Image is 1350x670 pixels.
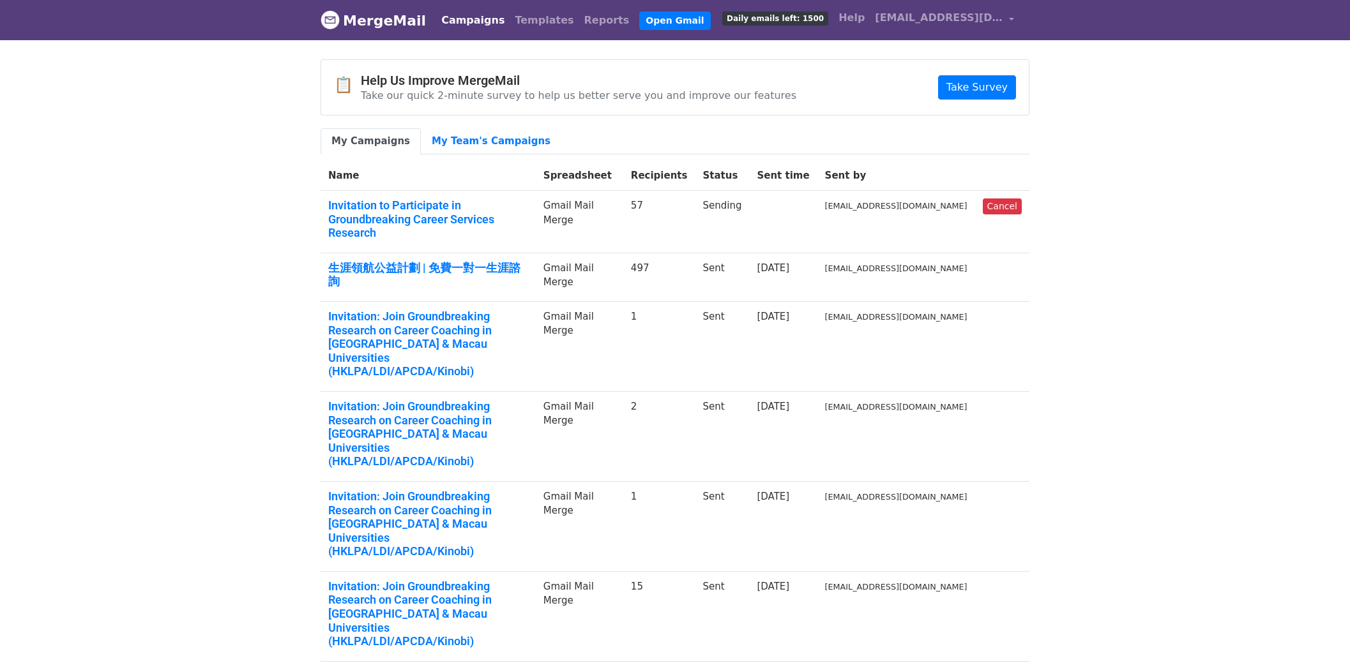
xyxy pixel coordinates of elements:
small: [EMAIL_ADDRESS][DOMAIN_NAME] [825,402,967,412]
a: Reports [579,8,635,33]
img: MergeMail logo [321,10,340,29]
span: [EMAIL_ADDRESS][DOMAIN_NAME] [875,10,1003,26]
th: Sent by [817,161,975,191]
a: MergeMail [321,7,426,34]
td: Sent [695,301,749,391]
td: Sent [695,481,749,571]
a: Cancel [983,198,1022,214]
a: Open Gmail [639,11,710,30]
td: 1 [623,481,695,571]
th: Name [321,161,536,191]
a: My Campaigns [321,128,421,154]
a: Templates [510,8,579,33]
td: Sent [695,391,749,481]
a: [DATE] [757,401,789,412]
th: Spreadsheet [536,161,623,191]
td: 57 [623,191,695,253]
a: Take Survey [938,75,1016,100]
td: 497 [623,253,695,301]
small: [EMAIL_ADDRESS][DOMAIN_NAME] [825,582,967,592]
a: 生涯領航公益計劃 | 免費一對一生涯諮詢 [328,261,528,288]
small: [EMAIL_ADDRESS][DOMAIN_NAME] [825,312,967,322]
small: [EMAIL_ADDRESS][DOMAIN_NAME] [825,201,967,211]
a: Help [833,5,870,31]
h4: Help Us Improve MergeMail [361,73,796,88]
a: [DATE] [757,581,789,592]
td: Sent [695,571,749,661]
a: [DATE] [757,491,789,502]
a: [DATE] [757,262,789,274]
td: 1 [623,301,695,391]
td: Gmail Mail Merge [536,481,623,571]
a: Invitation: Join Groundbreaking Research on Career Coaching in [GEOGRAPHIC_DATA] & Macau Universi... [328,399,528,468]
td: Gmail Mail Merge [536,191,623,253]
td: Sending [695,191,749,253]
td: Gmail Mail Merge [536,391,623,481]
p: Take our quick 2-minute survey to help us better serve you and improve our features [361,89,796,102]
span: 📋 [334,76,361,94]
td: Gmail Mail Merge [536,253,623,301]
td: Gmail Mail Merge [536,301,623,391]
a: Invitation: Join Groundbreaking Research on Career Coaching in [GEOGRAPHIC_DATA] & Macau Universi... [328,489,528,558]
a: Daily emails left: 1500 [717,5,833,31]
a: Invitation: Join Groundbreaking Research on Career Coaching in [GEOGRAPHIC_DATA] & Macau Universi... [328,579,528,648]
a: My Team's Campaigns [421,128,561,154]
td: Gmail Mail Merge [536,571,623,661]
span: Daily emails left: 1500 [722,11,828,26]
a: Invitation to Participate in Groundbreaking Career Services Research [328,198,528,240]
td: 15 [623,571,695,661]
small: [EMAIL_ADDRESS][DOMAIN_NAME] [825,492,967,502]
a: Invitation: Join Groundbreaking Research on Career Coaching in [GEOGRAPHIC_DATA] & Macau Universi... [328,309,528,378]
td: Sent [695,253,749,301]
small: [EMAIL_ADDRESS][DOMAIN_NAME] [825,264,967,273]
a: [DATE] [757,311,789,322]
a: Campaigns [436,8,510,33]
td: 2 [623,391,695,481]
th: Recipients [623,161,695,191]
a: [EMAIL_ADDRESS][DOMAIN_NAME] [870,5,1019,35]
th: Sent time [749,161,817,191]
th: Status [695,161,749,191]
